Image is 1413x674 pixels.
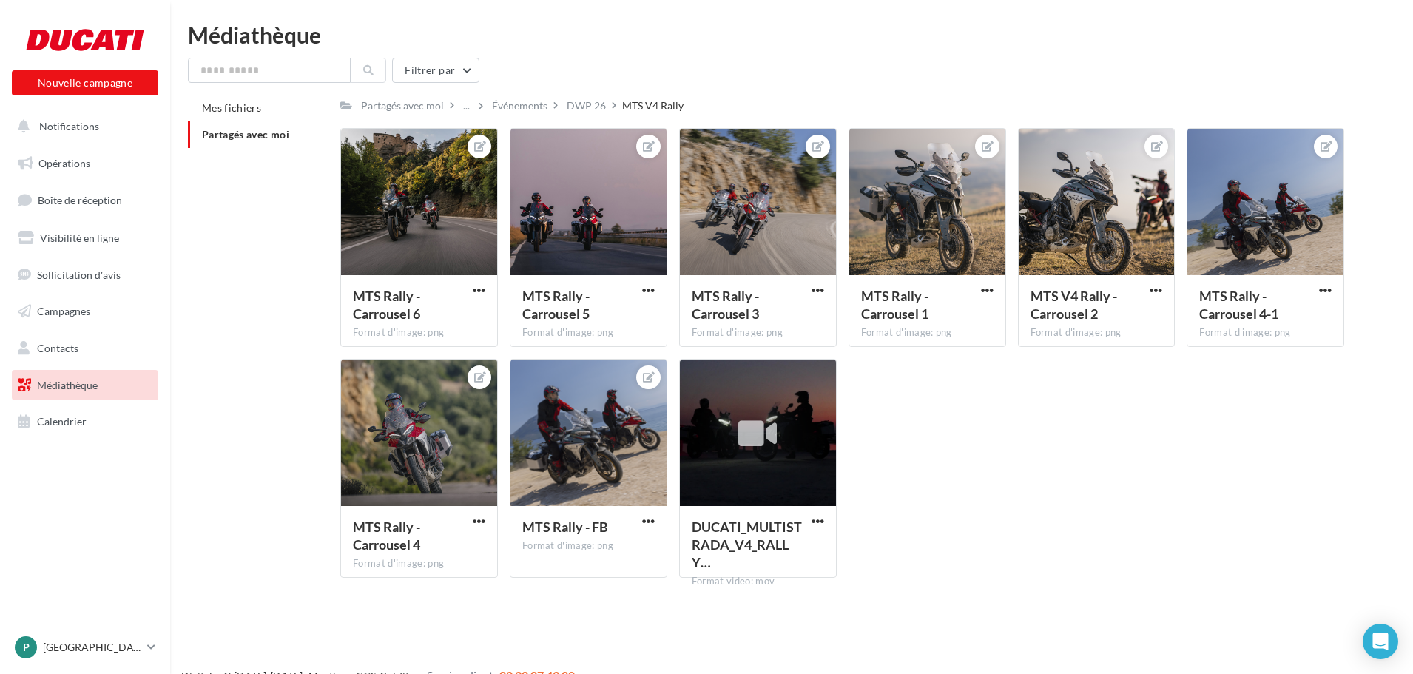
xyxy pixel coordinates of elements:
[188,24,1395,46] div: Médiathèque
[522,288,590,322] span: MTS Rally - Carrousel 5
[522,519,608,535] span: MTS Rally - FB
[9,370,161,401] a: Médiathèque
[692,519,802,570] span: DUCATI_MULTISTRADA_V4_RALLY_TEASER_VERT_DEF_UC856238
[353,326,485,340] div: Format d'image: png
[9,184,161,216] a: Boîte de réception
[23,640,30,655] span: P
[460,95,473,116] div: ...
[692,326,824,340] div: Format d'image: png
[1031,326,1163,340] div: Format d'image: png
[567,98,606,113] div: DWP 26
[1199,288,1278,322] span: MTS Rally - Carrousel 4-1
[39,120,99,132] span: Notifications
[1363,624,1398,659] div: Open Intercom Messenger
[202,101,261,114] span: Mes fichiers
[9,260,161,291] a: Sollicitation d'avis
[37,305,90,317] span: Campagnes
[692,288,759,322] span: MTS Rally - Carrousel 3
[9,333,161,364] a: Contacts
[43,640,141,655] p: [GEOGRAPHIC_DATA]
[37,342,78,354] span: Contacts
[522,326,655,340] div: Format d'image: png
[38,194,122,206] span: Boîte de réception
[40,232,119,244] span: Visibilité en ligne
[492,98,547,113] div: Événements
[9,148,161,179] a: Opérations
[9,296,161,327] a: Campagnes
[861,288,928,322] span: MTS Rally - Carrousel 1
[353,557,485,570] div: Format d'image: png
[861,326,994,340] div: Format d'image: png
[1031,288,1117,322] span: MTS V4 Rally - Carrousel 2
[353,288,420,322] span: MTS Rally - Carrousel 6
[9,111,155,142] button: Notifications
[353,519,420,553] span: MTS Rally - Carrousel 4
[692,575,824,588] div: Format video: mov
[9,406,161,437] a: Calendrier
[622,98,684,113] div: MTS V4 Rally
[37,415,87,428] span: Calendrier
[202,128,289,141] span: Partagés avec moi
[37,268,121,280] span: Sollicitation d'avis
[361,98,444,113] div: Partagés avec moi
[37,379,98,391] span: Médiathèque
[9,223,161,254] a: Visibilité en ligne
[522,539,655,553] div: Format d'image: png
[1199,326,1332,340] div: Format d'image: png
[392,58,479,83] button: Filtrer par
[12,70,158,95] button: Nouvelle campagne
[38,157,90,169] span: Opérations
[12,633,158,661] a: P [GEOGRAPHIC_DATA]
